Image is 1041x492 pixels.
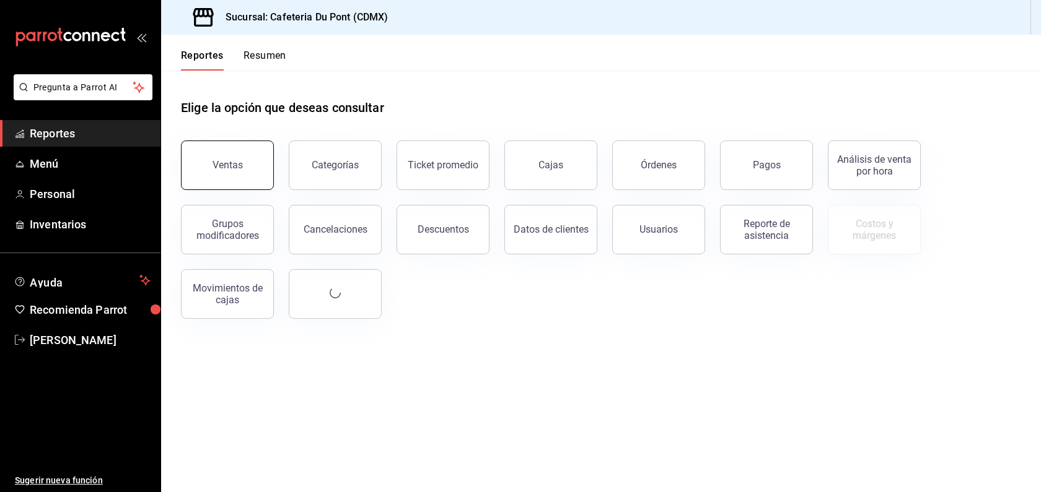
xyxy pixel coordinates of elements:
button: open_drawer_menu [136,32,146,42]
div: Pagos [753,159,781,171]
button: Movimientos de cajas [181,269,274,319]
button: Pregunta a Parrot AI [14,74,152,100]
span: Sugerir nueva función [15,474,151,487]
div: navigation tabs [181,50,286,71]
button: Órdenes [612,140,705,190]
span: Menú [30,155,151,172]
a: Pregunta a Parrot AI [9,90,152,103]
button: Pagos [720,140,813,190]
span: Pregunta a Parrot AI [33,81,133,94]
div: Ventas [213,159,243,171]
button: Resumen [244,50,286,71]
span: Reportes [30,125,151,142]
div: Análisis de venta por hora [836,153,913,177]
div: Cancelaciones [304,223,367,235]
span: Inventarios [30,216,151,233]
span: Ayuda [30,273,134,288]
button: Análisis de venta por hora [828,140,921,190]
div: Costos y márgenes [836,218,913,241]
h3: Sucursal: Cafeteria Du Pont (CDMX) [216,10,388,25]
span: [PERSON_NAME] [30,332,151,348]
button: Ticket promedio [397,140,490,190]
button: Categorías [289,140,382,190]
span: Recomienda Parrot [30,301,151,318]
div: Grupos modificadores [189,218,266,241]
button: Datos de clientes [504,205,597,254]
button: Ventas [181,140,274,190]
button: Contrata inventarios para ver este reporte [828,205,921,254]
button: Grupos modificadores [181,205,274,254]
div: Cajas [538,159,563,171]
button: Reporte de asistencia [720,205,813,254]
span: Personal [30,186,151,202]
div: Categorías [312,159,359,171]
div: Reporte de asistencia [728,218,805,241]
div: Descuentos [418,223,469,235]
button: Reportes [181,50,224,71]
button: Descuentos [397,205,490,254]
div: Datos de clientes [514,223,589,235]
div: Órdenes [641,159,677,171]
button: Usuarios [612,205,705,254]
h1: Elige la opción que deseas consultar [181,98,384,117]
button: Cajas [504,140,597,190]
div: Usuarios [639,223,678,235]
div: Movimientos de cajas [189,282,266,306]
button: Cancelaciones [289,205,382,254]
div: Ticket promedio [408,159,478,171]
